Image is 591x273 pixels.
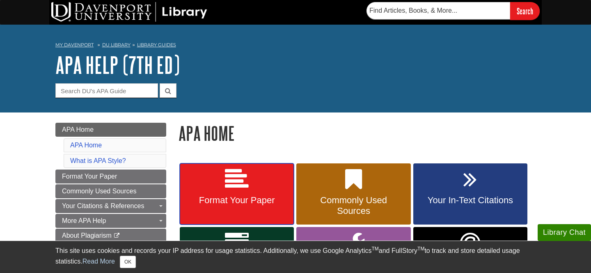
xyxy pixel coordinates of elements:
a: Format Your Paper [180,163,294,225]
a: Library Guides [137,42,176,48]
input: Search DU's APA Guide [55,83,158,98]
span: Commonly Used Sources [302,195,404,216]
button: Library Chat [538,224,591,241]
span: Format Your Paper [186,195,288,206]
a: APA Home [70,142,102,149]
span: Your Citations & References [62,202,144,209]
a: APA Home [55,123,166,137]
form: Searches DU Library's articles, books, and more [367,2,540,20]
span: APA Home [62,126,94,133]
img: DU Library [51,2,207,22]
sup: TM [371,246,378,252]
span: More APA Help [62,217,106,224]
a: Read More [82,258,115,265]
a: Commonly Used Sources [55,184,166,198]
h1: APA Home [179,123,536,144]
a: More APA Help [55,214,166,228]
div: This site uses cookies and records your IP address for usage statistics. Additionally, we use Goo... [55,246,536,268]
span: Your In-Text Citations [419,195,521,206]
nav: breadcrumb [55,39,536,53]
a: Your In-Text Citations [413,163,527,225]
a: Commonly Used Sources [296,163,410,225]
input: Search [510,2,540,20]
span: About Plagiarism [62,232,112,239]
a: What is APA Style? [70,157,126,164]
input: Find Articles, Books, & More... [367,2,510,19]
a: DU Library [102,42,131,48]
a: Format Your Paper [55,170,166,184]
sup: TM [417,246,424,252]
a: Your Citations & References [55,199,166,213]
a: APA Help (7th Ed) [55,52,180,78]
button: Close [120,256,136,268]
i: This link opens in a new window [113,233,120,239]
span: Commonly Used Sources [62,188,136,195]
a: My Davenport [55,41,94,48]
a: About Plagiarism [55,229,166,243]
span: Format Your Paper [62,173,117,180]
